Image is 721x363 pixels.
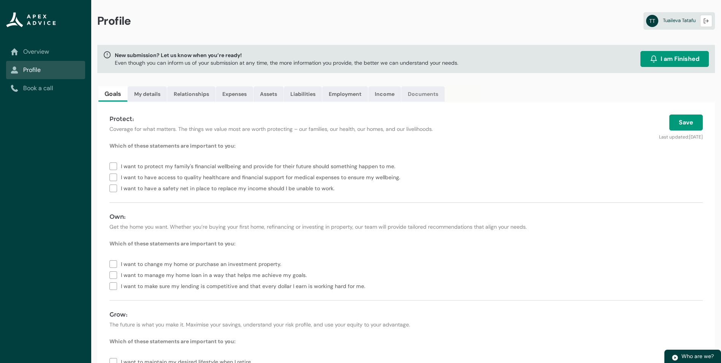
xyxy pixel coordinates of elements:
p: The future is what you make it. Maximise your savings, understand your risk profile, and use your... [109,321,703,328]
a: Liabilities [284,86,322,102]
span: I want to have access to quality healthcare and financial support for medical expenses to ensure ... [121,171,403,182]
a: Book a call [11,84,81,93]
a: Expenses [216,86,253,102]
span: I want to make sure my lending is competitive and that every dollar I earn is working hard for me. [121,280,368,291]
p: Which of these statements are important to you: [109,240,703,247]
button: I am Finished [640,51,709,67]
a: Relationships [167,86,216,102]
img: alarm.svg [650,55,658,63]
h4: Grow: [109,310,703,319]
a: Goals [98,86,127,102]
p: Coverage for what matters. The things we value most are worth protecting – our families, our heal... [109,125,502,133]
span: New submission? Let us know when you’re ready! [115,51,458,59]
span: I want to protect my family's financial wellbeing and provide for their future should something h... [121,160,398,171]
span: Tuaileva Tatafu [663,17,696,24]
img: play.svg [672,354,678,361]
abbr: TT [646,15,658,27]
a: Employment [322,86,368,102]
h4: Protect: [109,115,502,124]
img: Apex Advice Group [6,12,56,27]
nav: Sub page [6,43,85,97]
p: Which of these statements are important to you: [109,338,703,345]
span: I want to have a safety net in place to replace my income should I be unable to work. [121,182,338,193]
lightning-formatted-date-time: [DATE] [689,134,703,140]
a: Profile [11,65,81,75]
a: Assets [254,86,284,102]
a: Documents [401,86,445,102]
span: I am Finished [661,54,699,64]
p: Last updated: [511,131,703,140]
p: Get the home you want. Whether you’re buying your first home, refinancing or investing in propert... [109,223,703,231]
span: I want to change my home or purchase an investment property. [121,258,284,269]
a: Income [368,86,401,102]
span: Profile [97,14,131,28]
a: TTTuaileva Tatafu [643,12,715,30]
p: Which of these statements are important to you: [109,142,703,150]
a: Overview [11,47,81,56]
span: Who are we? [681,353,714,360]
h4: Own: [109,212,703,221]
span: I want to manage my home loan in a way that helps me achieve my goals. [121,269,310,280]
button: Logout [700,15,712,27]
a: My details [128,86,167,102]
p: Even though you can inform us of your submission at any time, the more information you provide, t... [115,59,458,67]
button: Save [669,115,703,131]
